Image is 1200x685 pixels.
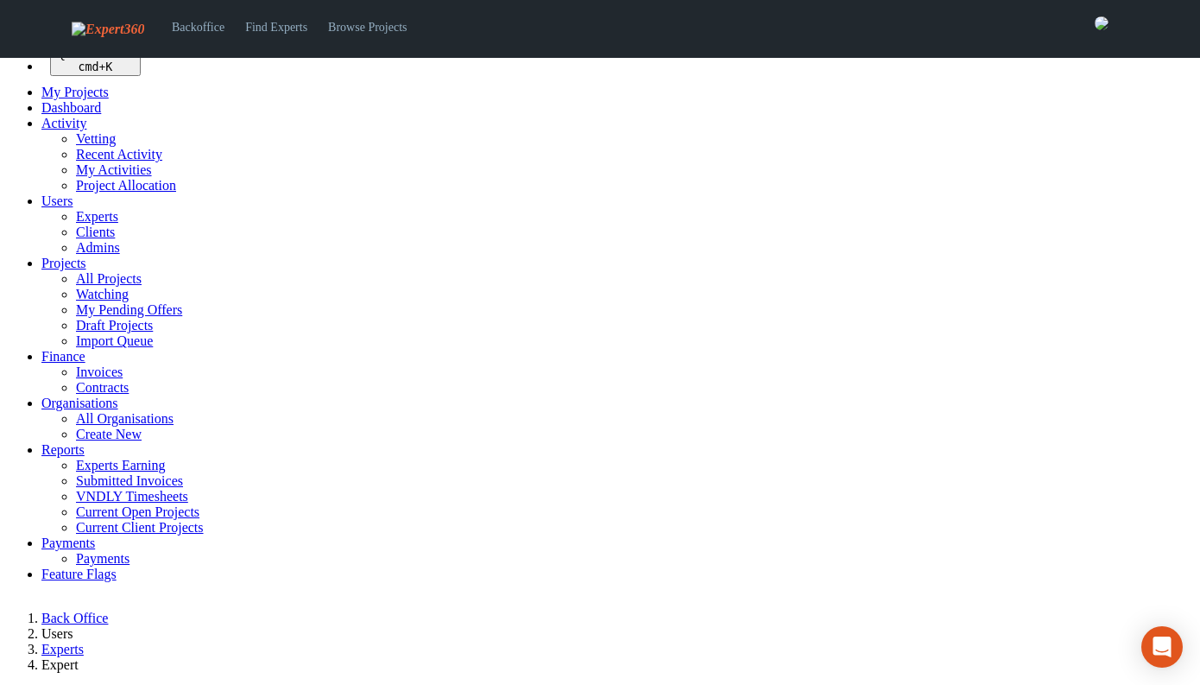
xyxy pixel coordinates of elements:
a: Vetting [76,131,116,146]
button: Quick search... cmd+K [50,45,141,76]
a: Watching [76,287,129,301]
a: Project Allocation [76,178,176,193]
a: Payments [41,536,95,550]
a: Current Open Projects [76,504,199,519]
li: Expert [41,657,1193,673]
a: Experts [76,209,118,224]
a: Experts Earning [76,458,166,473]
img: 0421c9a1-ac87-4857-a63f-b59ed7722763-normal.jpeg [1095,16,1108,30]
a: Users [41,193,73,208]
a: Create New [76,427,142,441]
a: Reports [41,442,85,457]
a: Activity [41,116,86,130]
a: Current Client Projects [76,520,204,535]
a: Payments [76,551,129,566]
a: Projects [41,256,86,270]
a: My Pending Offers [76,302,182,317]
kbd: K [105,60,112,73]
a: Finance [41,349,85,364]
a: Back Office [41,611,108,625]
a: Experts [41,642,84,656]
a: Dashboard [41,100,101,115]
a: Admins [76,240,120,255]
a: Recent Activity [76,147,162,162]
div: Open Intercom Messenger [1141,626,1183,668]
a: All Projects [76,271,142,286]
a: Feature Flags [41,567,117,581]
a: Clients [76,225,115,239]
a: My Projects [41,85,109,99]
a: VNDLY Timesheets [76,489,188,504]
a: Import Queue [76,333,153,348]
a: Invoices [76,365,123,379]
div: + [57,60,134,73]
a: Draft Projects [76,318,153,333]
a: Submitted Invoices [76,473,183,488]
img: Expert360 [72,22,144,37]
a: All Organisations [76,411,174,426]
a: Contracts [76,380,129,395]
li: Users [41,626,1193,642]
a: Organisations [41,396,118,410]
kbd: cmd [78,60,98,73]
a: My Activities [76,162,152,177]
